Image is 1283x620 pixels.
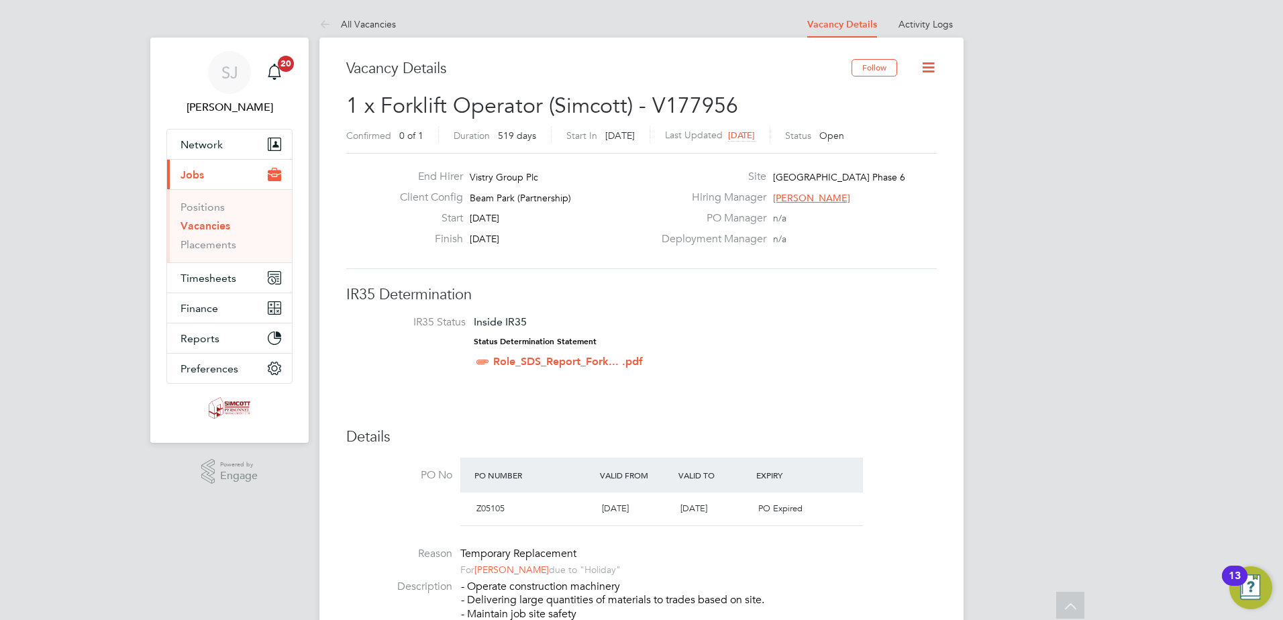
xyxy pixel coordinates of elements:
[852,59,897,76] button: Follow
[181,168,204,181] span: Jobs
[474,315,527,328] span: Inside IR35
[346,580,452,594] label: Description
[346,547,452,561] label: Reason
[654,191,766,205] label: Hiring Manager
[498,130,536,142] span: 519 days
[680,503,707,514] span: [DATE]
[181,138,223,151] span: Network
[346,285,937,305] h3: IR35 Determination
[181,302,218,315] span: Finance
[665,129,723,141] label: Last Updated
[785,130,811,142] label: Status
[773,233,786,245] span: n/a
[389,191,463,205] label: Client Config
[167,354,292,383] button: Preferences
[181,272,236,285] span: Timesheets
[470,192,571,204] span: Beam Park (Partnership)
[261,51,288,94] a: 20
[654,170,766,184] label: Site
[460,560,621,576] div: For due to "Holiday"
[360,315,466,329] label: IR35 Status
[675,463,754,487] div: Valid To
[605,130,635,142] span: [DATE]
[470,212,499,224] span: [DATE]
[319,18,396,30] a: All Vacancies
[773,192,850,204] span: [PERSON_NAME]
[209,397,251,419] img: simcott-logo-retina.png
[474,564,549,576] a: [PERSON_NAME]
[1229,576,1241,593] div: 13
[602,503,629,514] span: [DATE]
[220,459,258,470] span: Powered by
[166,51,293,115] a: SJ[PERSON_NAME]
[221,64,238,81] span: SJ
[470,233,499,245] span: [DATE]
[167,189,292,262] div: Jobs
[346,130,391,142] label: Confirmed
[167,293,292,323] button: Finance
[389,170,463,184] label: End Hirer
[166,99,293,115] span: Shaun Jex
[819,130,844,142] span: Open
[150,38,309,443] nav: Main navigation
[476,503,505,514] span: Z05105
[167,323,292,353] button: Reports
[597,463,675,487] div: Valid From
[471,463,597,487] div: PO Number
[346,59,852,79] h3: Vacancy Details
[201,459,258,484] a: Powered byEngage
[181,332,219,345] span: Reports
[470,171,538,183] span: Vistry Group Plc
[728,130,755,141] span: [DATE]
[654,211,766,225] label: PO Manager
[399,130,423,142] span: 0 of 1
[773,171,905,183] span: [GEOGRAPHIC_DATA] Phase 6
[181,219,230,232] a: Vacancies
[474,337,597,346] strong: Status Determination Statement
[753,463,831,487] div: Expiry
[454,130,490,142] label: Duration
[493,355,643,368] a: Role_SDS_Report_Fork... .pdf
[167,263,292,293] button: Timesheets
[346,468,452,482] label: PO No
[654,232,766,246] label: Deployment Manager
[181,201,225,213] a: Positions
[389,211,463,225] label: Start
[167,130,292,159] button: Network
[181,362,238,375] span: Preferences
[220,470,258,482] span: Engage
[389,232,463,246] label: Finish
[181,238,236,251] a: Placements
[758,503,803,514] span: PO Expired
[166,397,293,419] a: Go to home page
[460,547,576,560] span: Temporary Replacement
[278,56,294,72] span: 20
[807,19,877,30] a: Vacancy Details
[346,93,738,119] span: 1 x Forklift Operator (Simcott) - V177956
[167,160,292,189] button: Jobs
[1229,566,1272,609] button: Open Resource Center, 13 new notifications
[773,212,786,224] span: n/a
[566,130,597,142] label: Start In
[899,18,953,30] a: Activity Logs
[346,427,937,447] h3: Details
